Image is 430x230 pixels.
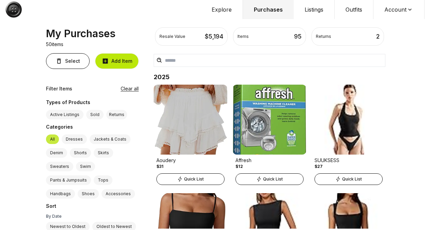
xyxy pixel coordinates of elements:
[233,85,306,185] a: Product ImageAffresh$12Quick List
[376,32,380,41] div: 2
[46,53,90,69] button: Select
[235,164,243,169] div: $12
[95,53,139,69] button: Add Item
[121,85,139,92] button: Clear all
[46,189,75,199] label: Handbags
[46,148,67,158] label: Denim
[312,85,385,185] a: Product ImageSUUKSESS$27Quick List
[154,172,227,185] a: Quick List
[78,189,99,199] label: Shoes
[263,176,283,182] span: Quick List
[46,214,139,219] div: By Date
[237,34,249,39] div: Items
[46,41,63,48] p: 50 items
[76,162,95,171] label: Swim
[314,157,383,164] div: SUUKSESS
[154,85,227,185] a: Product ImageAoudery$31Quick List
[46,124,139,132] div: Categories
[90,134,130,144] label: Jackets & Coats
[5,1,22,18] img: Button Logo
[94,148,113,158] label: Skirts
[70,148,91,158] label: Shorts
[156,157,225,164] div: Aoudery
[233,85,306,155] img: Product Image
[86,110,104,119] label: Sold
[154,72,385,82] h2: 2025
[294,32,302,41] div: 95
[154,85,227,155] img: Product Image
[46,110,83,119] label: Active Listings
[46,203,139,211] div: Sort
[205,32,223,41] div: $ 5,194
[312,85,385,155] img: Product Image
[46,162,73,171] label: Sweaters
[314,164,323,169] div: $27
[94,175,112,185] label: Tops
[342,176,362,182] span: Quick List
[46,85,72,92] div: Filter Items
[62,134,87,144] label: Dresses
[46,27,116,40] div: My Purchases
[233,172,306,185] a: Quick List
[102,189,135,199] label: Accessories
[46,99,139,107] div: Types of Products
[106,110,127,119] button: Returns
[46,134,59,144] label: All
[235,157,304,164] div: Affresh
[159,34,185,39] div: Resale Value
[46,175,91,185] label: Pants & Jumpsuits
[316,34,331,39] div: Returns
[312,172,385,185] a: Quick List
[184,176,204,182] span: Quick List
[156,164,164,169] div: $31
